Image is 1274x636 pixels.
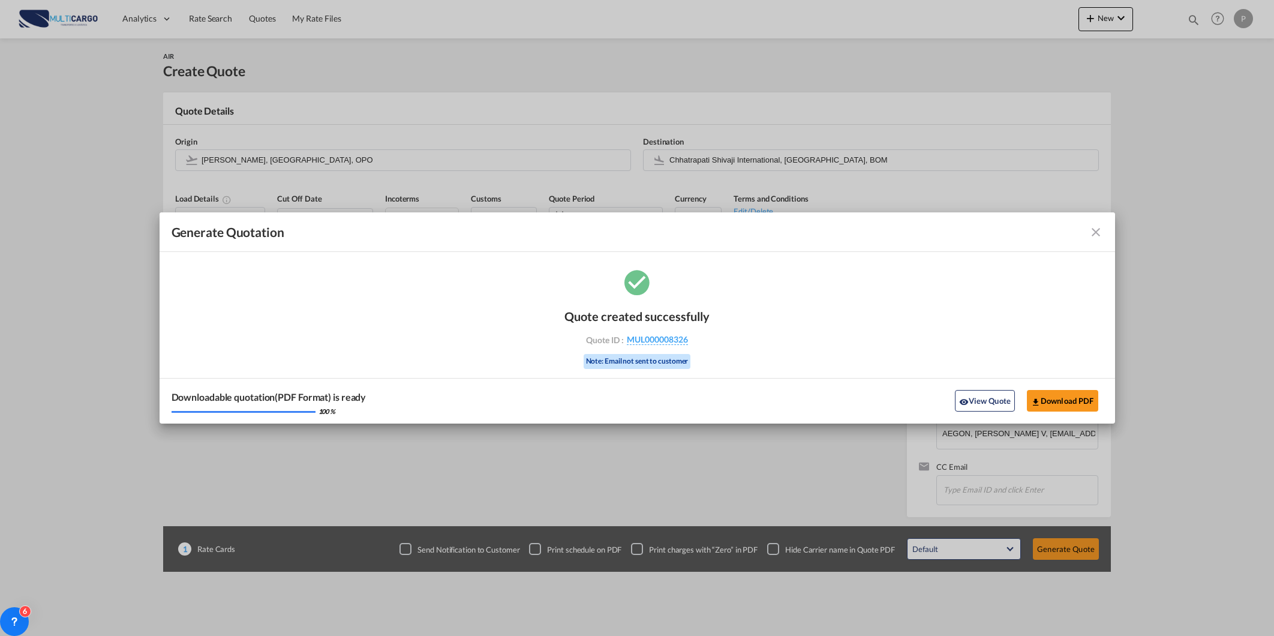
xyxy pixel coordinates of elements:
button: Download PDF [1027,390,1098,412]
span: MUL000008326 [627,334,688,345]
div: Downloadable quotation(PDF Format) is ready [172,391,366,404]
div: 100 % [318,407,336,416]
md-icon: icon-download [1031,397,1041,407]
span: Generate Quotation [172,224,284,240]
button: icon-eyeView Quote [955,390,1015,412]
div: Quote ID : [567,334,707,345]
div: Quote created successfully [564,309,710,323]
md-icon: icon-checkbox-marked-circle [622,267,652,297]
md-icon: icon-eye [959,397,969,407]
md-icon: icon-close fg-AAA8AD cursor m-0 [1089,225,1103,239]
div: Note: Email not sent to customer [584,354,691,369]
md-dialog: Generate Quotation Quote ... [160,212,1115,424]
